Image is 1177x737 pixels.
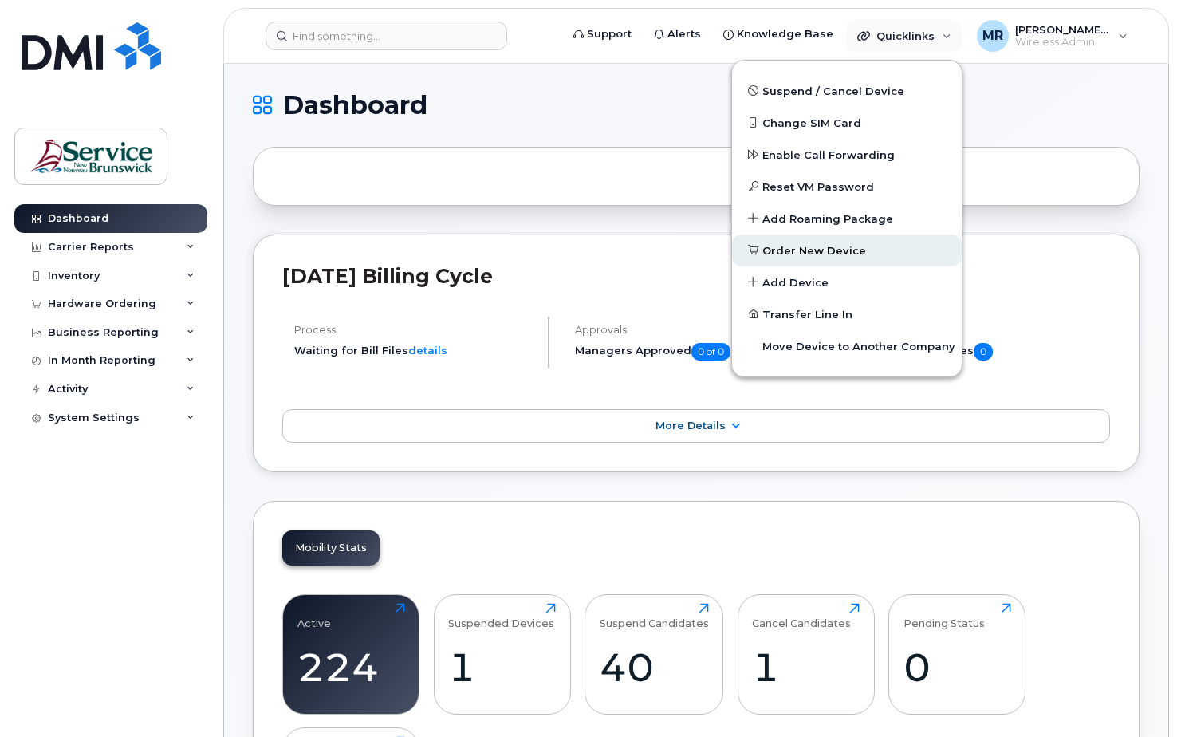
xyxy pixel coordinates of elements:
span: Enable Call Forwarding [762,148,895,164]
span: Order New Device [762,243,866,259]
span: Dashboard [283,93,427,117]
span: 0 [974,343,993,361]
span: Add Roaming Package [762,211,893,227]
div: Pending Status [903,603,985,629]
a: Add Device [732,266,962,298]
div: 224 [297,644,405,691]
div: 40 [600,644,709,691]
a: Cancel Candidates1 [752,603,860,705]
div: Active [297,603,331,629]
div: Suspend Candidates [600,603,709,629]
span: Add Device [762,275,829,291]
a: Suspended Devices1 [448,603,556,705]
div: Suspended Devices [448,603,554,629]
span: More Details [655,420,726,432]
h4: Approvals [575,324,815,336]
div: 1 [752,644,860,691]
h5: Managerial Disputes [856,343,1110,361]
div: 0 [903,644,1011,691]
span: Change SIM Card [762,116,861,132]
span: 0 of 0 [691,343,730,361]
div: 1 [448,644,556,691]
h5: Managers Approved [575,343,815,361]
span: Move Device to Another Company [762,339,955,355]
a: Active224 [297,603,405,705]
h2: [DATE] Billing Cycle [282,264,1110,288]
span: Transfer Line In [762,307,852,323]
a: Pending Status0 [903,603,1011,705]
a: Suspend Candidates40 [600,603,709,705]
h4: Process [294,324,534,336]
a: details [408,344,447,357]
h4: Disputes [856,324,1110,336]
div: Cancel Candidates [752,603,851,629]
span: Reset VM Password [762,179,874,195]
a: Order New Device [732,235,962,266]
li: Waiting for Bill Files [294,343,534,358]
span: Suspend / Cancel Device [762,84,904,100]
